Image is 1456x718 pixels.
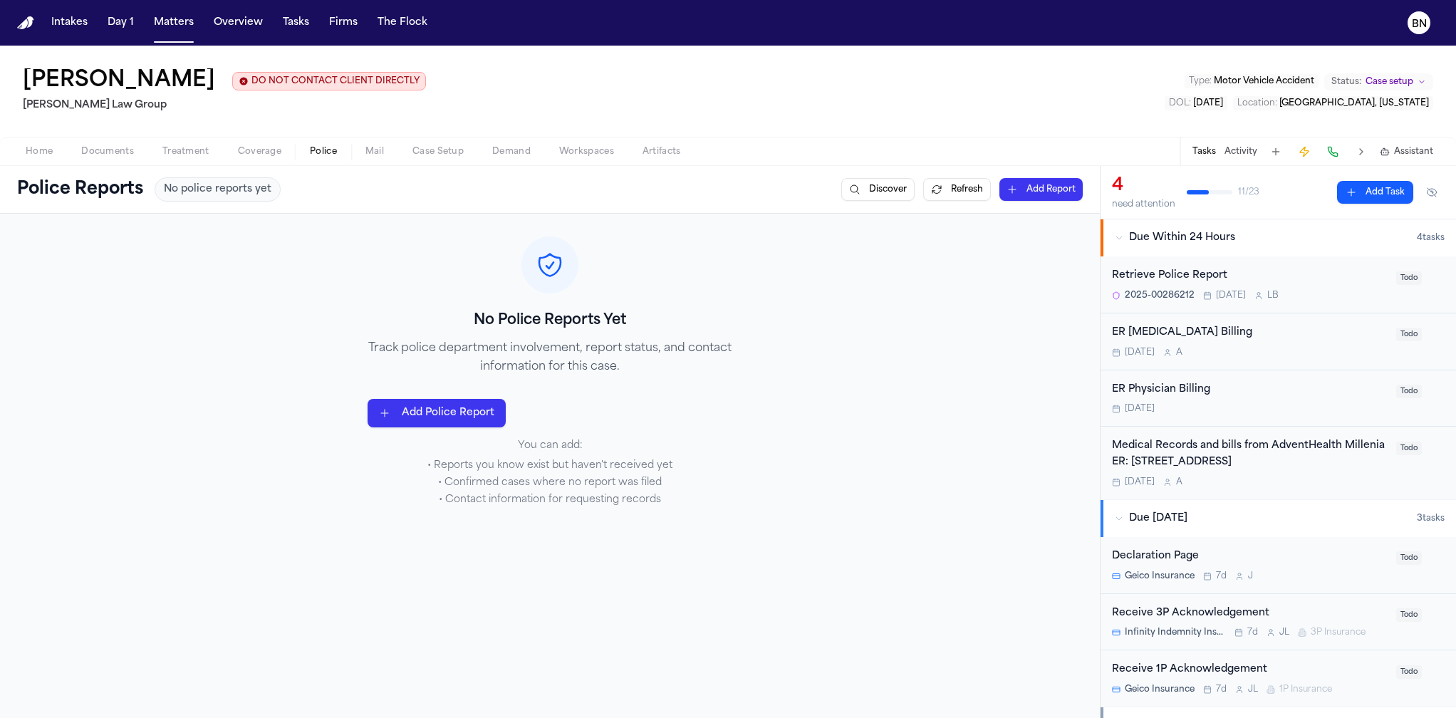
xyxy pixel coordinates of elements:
[277,10,315,36] button: Tasks
[1185,74,1319,88] button: Edit Type: Motor Vehicle Accident
[1192,146,1216,157] button: Tasks
[1323,142,1343,162] button: Make a Call
[23,68,215,94] h1: [PERSON_NAME]
[164,182,271,197] span: No police reports yet
[372,10,433,36] button: The Flock
[1266,142,1286,162] button: Add Task
[1101,500,1456,537] button: Due [DATE]3tasks
[1125,347,1155,358] span: [DATE]
[1396,271,1422,285] span: Todo
[368,339,732,376] p: Track police department involvement, report status, and contact information for this case.
[1125,477,1155,488] span: [DATE]
[1279,627,1289,638] span: J L
[1279,684,1332,695] span: 1P Insurance
[1101,256,1456,313] div: Open task: Retrieve Police Report
[238,146,281,157] span: Coverage
[1189,77,1212,85] span: Type :
[1396,665,1422,679] span: Todo
[26,146,53,157] span: Home
[1248,684,1258,695] span: J L
[368,399,506,427] button: Add Police Report
[999,178,1083,201] button: Add Report
[1101,370,1456,427] div: Open task: ER Physician Billing
[368,476,732,490] li: • Confirmed cases where no report was filed
[46,10,93,36] button: Intakes
[1112,548,1388,565] div: Declaration Page
[1112,268,1388,284] div: Retrieve Police Report
[102,10,140,36] button: Day 1
[923,178,991,201] button: Refresh
[841,178,915,201] button: Discover
[1129,511,1187,526] span: Due [DATE]
[1112,662,1388,678] div: Receive 1P Acknowledgement
[368,311,732,331] h3: No Police Reports Yet
[23,68,215,94] button: Edit matter name
[1176,477,1182,488] span: A
[1396,442,1422,455] span: Todo
[17,16,34,30] img: Finch Logo
[365,146,384,157] span: Mail
[1216,571,1227,582] span: 7d
[1101,219,1456,256] button: Due Within 24 Hours4tasks
[323,10,363,36] button: Firms
[1417,513,1445,524] span: 3 task s
[1101,537,1456,594] div: Open task: Declaration Page
[1169,99,1191,108] span: DOL :
[148,10,199,36] button: Matters
[1331,76,1361,88] span: Status:
[1112,382,1388,398] div: ER Physician Billing
[251,76,420,87] span: DO NOT CONTACT CLIENT DIRECTLY
[1324,73,1433,90] button: Change status from Case setup
[1247,627,1258,638] span: 7d
[208,10,269,36] button: Overview
[1112,175,1175,197] div: 4
[1224,146,1257,157] button: Activity
[559,146,614,157] span: Workspaces
[1193,99,1223,108] span: [DATE]
[1125,290,1195,301] span: 2025-00286212
[1101,427,1456,499] div: Open task: Medical Records and bills from AdventHealth Millenia ER: 4633 Vineland Rd, Orlando, FL...
[1214,77,1314,85] span: Motor Vehicle Accident
[368,439,732,453] p: You can add:
[1112,325,1388,341] div: ER [MEDICAL_DATA] Billing
[1248,571,1253,582] span: J
[1396,608,1422,622] span: Todo
[1396,551,1422,565] span: Todo
[1294,142,1314,162] button: Create Immediate Task
[1101,594,1456,651] div: Open task: Receive 3P Acknowledgement
[162,146,209,157] span: Treatment
[643,146,681,157] span: Artifacts
[1396,328,1422,341] span: Todo
[1112,199,1175,210] div: need attention
[1101,313,1456,370] div: Open task: ER Radiology Billing
[1129,231,1235,245] span: Due Within 24 Hours
[23,97,426,114] h2: [PERSON_NAME] Law Group
[1419,181,1445,204] button: Hide completed tasks (⌘⇧H)
[1279,99,1429,108] span: [GEOGRAPHIC_DATA], [US_STATE]
[1394,146,1433,157] span: Assistant
[1417,232,1445,244] span: 4 task s
[1176,347,1182,358] span: A
[368,493,732,507] li: • Contact information for requesting records
[1112,438,1388,471] div: Medical Records and bills from AdventHealth Millenia ER: [STREET_ADDRESS]
[1366,76,1413,88] span: Case setup
[232,72,426,90] button: Edit client contact restriction
[1125,571,1195,582] span: Geico Insurance
[1101,650,1456,707] div: Open task: Receive 1P Acknowledgement
[1233,96,1433,110] button: Edit Location: Orlando, Florida
[1412,19,1427,29] text: BN
[402,406,494,420] span: Add Police Report
[1238,187,1259,198] span: 11 / 23
[1311,627,1366,638] span: 3P Insurance
[1237,99,1277,108] span: Location :
[1125,403,1155,415] span: [DATE]
[1125,684,1195,695] span: Geico Insurance
[492,146,531,157] span: Demand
